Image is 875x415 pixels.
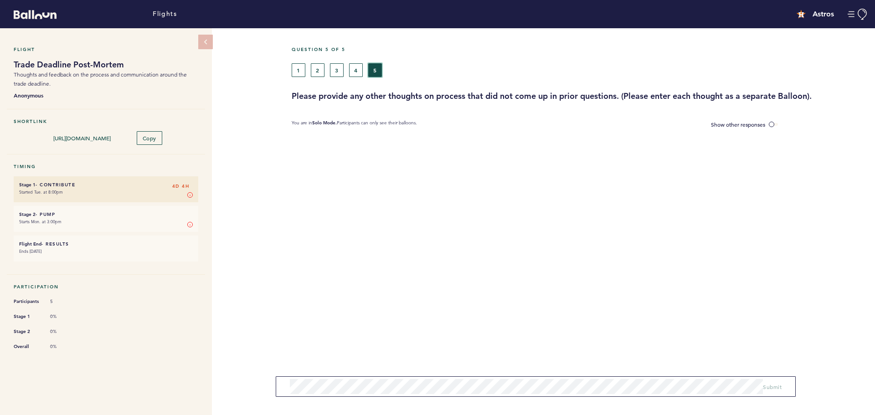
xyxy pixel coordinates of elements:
span: Thoughts and feedback on the process and communication around the trade deadline. [14,71,187,87]
small: Stage 2 [19,211,36,217]
span: Show other responses [711,121,765,128]
span: Stage 2 [14,327,41,336]
span: 5 [50,298,77,305]
b: Solo Mode. [312,120,337,126]
time: Started Tue. at 8:00pm [19,189,63,195]
span: Overall [14,342,41,351]
a: Flights [153,9,177,19]
small: Flight End [19,241,41,247]
h3: Please provide any other thoughts on process that did not come up in prior questions. (Please ent... [292,91,868,102]
h6: - Contribute [19,182,193,188]
span: 0% [50,328,77,335]
button: Manage Account [848,9,868,20]
small: Stage 1 [19,182,36,188]
span: Participants [14,297,41,306]
h5: Shortlink [14,118,198,124]
h6: - Pump [19,211,193,217]
p: You are in Participants can only see their balloons. [292,120,417,129]
svg: Balloon [14,10,57,19]
button: 2 [311,63,324,77]
button: 4 [349,63,363,77]
span: 0% [50,313,77,320]
span: 4D 4H [172,182,190,191]
h5: Question 5 of 5 [292,46,868,52]
time: Starts Mon. at 3:00pm [19,219,62,225]
button: 3 [330,63,344,77]
span: 0% [50,343,77,350]
h6: - Results [19,241,193,247]
span: Copy [143,134,156,142]
b: Anonymous [14,91,198,100]
button: 5 [368,63,382,77]
button: Copy [137,131,162,145]
h5: Timing [14,164,198,169]
h5: Flight [14,46,198,52]
button: Submit [763,382,782,391]
a: Balloon [7,9,57,19]
h5: Participation [14,284,198,290]
span: Submit [763,383,782,390]
button: 1 [292,63,305,77]
time: Ends [DATE] [19,248,41,254]
h4: Astros [813,9,834,20]
h1: Trade Deadline Post-Mortem [14,59,198,70]
span: Stage 1 [14,312,41,321]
